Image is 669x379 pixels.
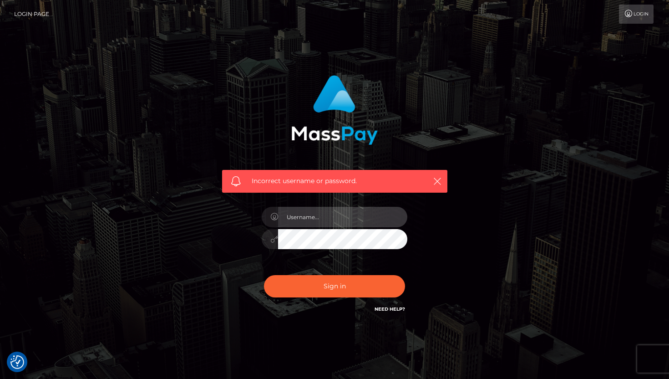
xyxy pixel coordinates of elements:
[278,207,407,227] input: Username...
[252,176,418,186] span: Incorrect username or password.
[291,75,378,145] img: MassPay Login
[10,355,24,369] button: Consent Preferences
[264,275,405,297] button: Sign in
[14,5,49,24] a: Login Page
[10,355,24,369] img: Revisit consent button
[619,5,654,24] a: Login
[375,306,405,312] a: Need Help?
